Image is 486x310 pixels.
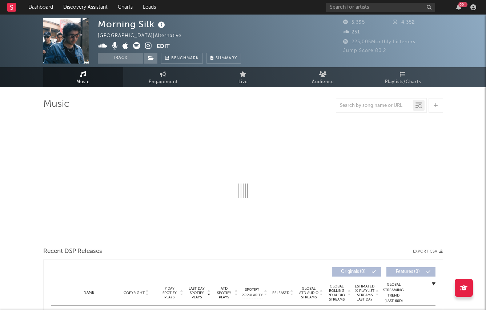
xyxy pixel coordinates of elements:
[98,53,143,64] button: Track
[343,48,386,53] span: Jump Score: 80.2
[43,67,123,87] a: Music
[272,291,289,295] span: Released
[161,53,203,64] a: Benchmark
[124,291,145,295] span: Copyright
[337,270,370,274] span: Originals ( 0 )
[238,78,248,86] span: Live
[336,103,413,109] input: Search by song name or URL
[343,30,360,35] span: 251
[149,78,178,86] span: Engagement
[385,78,421,86] span: Playlists/Charts
[391,270,425,274] span: Features ( 0 )
[123,67,203,87] a: Engagement
[98,32,190,40] div: [GEOGRAPHIC_DATA] | Alternative
[355,284,375,302] span: Estimated % Playlist Streams Last Day
[413,249,443,254] button: Export CSV
[332,267,381,277] button: Originals(0)
[283,67,363,87] a: Audience
[98,18,167,30] div: Morning Silk
[386,267,435,277] button: Features(0)
[216,56,237,60] span: Summary
[160,286,179,299] span: 7 Day Spotify Plays
[383,282,405,304] div: Global Streaming Trend (Last 60D)
[214,286,234,299] span: ATD Spotify Plays
[76,78,90,86] span: Music
[343,40,415,44] span: 225,005 Monthly Listeners
[363,67,443,87] a: Playlists/Charts
[393,20,415,25] span: 4,352
[43,247,102,256] span: Recent DSP Releases
[326,3,435,12] input: Search for artists
[157,42,170,51] button: Edit
[458,2,467,7] div: 99 +
[203,67,283,87] a: Live
[299,286,319,299] span: Global ATD Audio Streams
[206,53,241,64] button: Summary
[327,284,347,302] span: Global Rolling 7D Audio Streams
[312,78,334,86] span: Audience
[456,4,461,10] button: 99+
[241,287,263,298] span: Spotify Popularity
[171,54,199,63] span: Benchmark
[343,20,365,25] span: 5,395
[187,286,206,299] span: Last Day Spotify Plays
[65,290,113,295] div: Name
